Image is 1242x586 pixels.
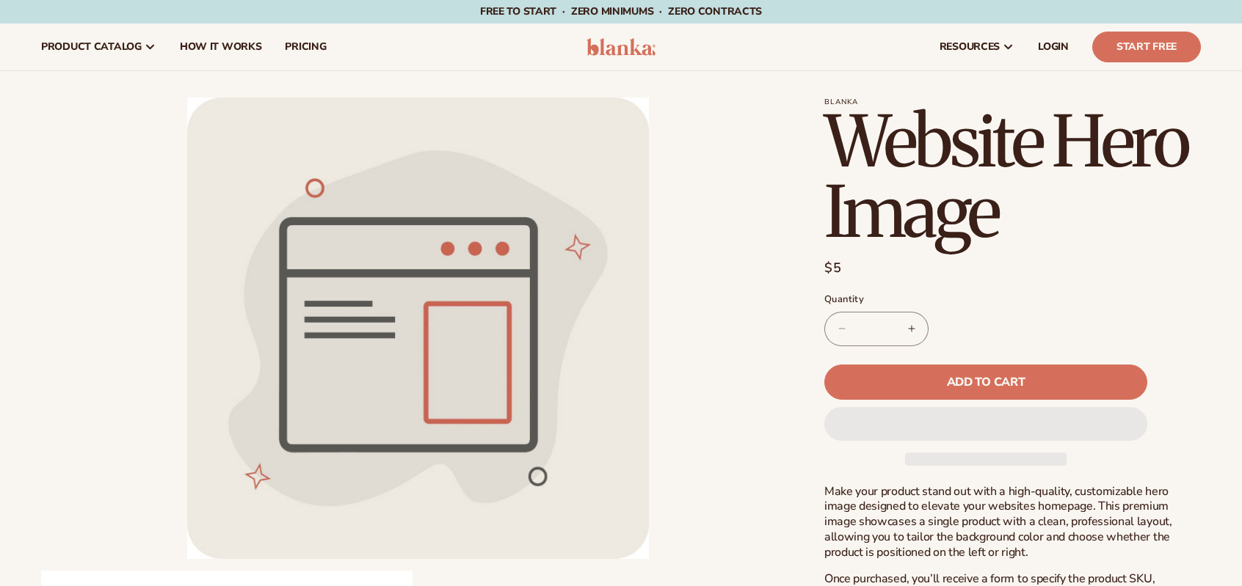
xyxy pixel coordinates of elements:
[940,41,1000,53] span: resources
[824,293,1147,307] label: Quantity
[285,41,326,53] span: pricing
[1092,32,1201,62] a: Start Free
[824,258,843,278] span: $5
[29,23,168,70] a: product catalog
[824,106,1201,247] h1: Website Hero Image
[168,23,274,70] a: How It Works
[824,484,1201,560] p: Make your product stand out with a high-quality, customizable hero image designed to elevate your...
[824,365,1147,400] button: Add to cart
[480,4,762,18] span: Free to start · ZERO minimums · ZERO contracts
[586,38,656,56] img: logo
[180,41,262,53] span: How It Works
[928,23,1026,70] a: resources
[41,41,142,53] span: product catalog
[1038,41,1069,53] span: LOGIN
[1026,23,1081,70] a: LOGIN
[273,23,338,70] a: pricing
[947,376,1025,388] span: Add to cart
